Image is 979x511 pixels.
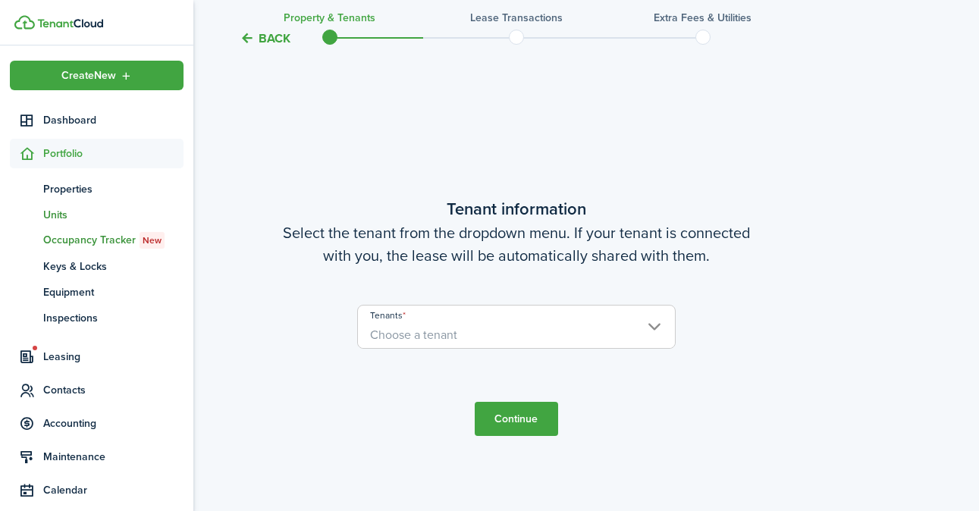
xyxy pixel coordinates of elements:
[10,253,184,279] a: Keys & Locks
[43,259,184,274] span: Keys & Locks
[198,196,835,221] wizard-step-header-title: Tenant information
[43,146,184,161] span: Portfolio
[10,61,184,90] button: Open menu
[43,207,184,223] span: Units
[43,482,184,498] span: Calendar
[14,15,35,30] img: TenantCloud
[654,10,752,26] h3: Extra fees & Utilities
[470,10,563,26] h3: Lease Transactions
[43,349,184,365] span: Leasing
[43,449,184,465] span: Maintenance
[10,176,184,202] a: Properties
[143,234,162,247] span: New
[10,202,184,227] a: Units
[475,402,558,436] button: Continue
[198,221,835,267] wizard-step-header-description: Select the tenant from the dropdown menu. If your tenant is connected with you, the lease will be...
[370,326,457,343] span: Choose a tenant
[43,415,184,431] span: Accounting
[43,382,184,398] span: Contacts
[284,10,375,26] h3: Property & Tenants
[10,227,184,253] a: Occupancy TrackerNew
[61,71,116,81] span: Create New
[10,305,184,331] a: Inspections
[43,310,184,326] span: Inspections
[10,279,184,305] a: Equipment
[240,30,290,46] button: Back
[43,284,184,300] span: Equipment
[43,181,184,197] span: Properties
[10,105,184,135] a: Dashboard
[37,19,103,28] img: TenantCloud
[43,232,184,249] span: Occupancy Tracker
[43,112,184,128] span: Dashboard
